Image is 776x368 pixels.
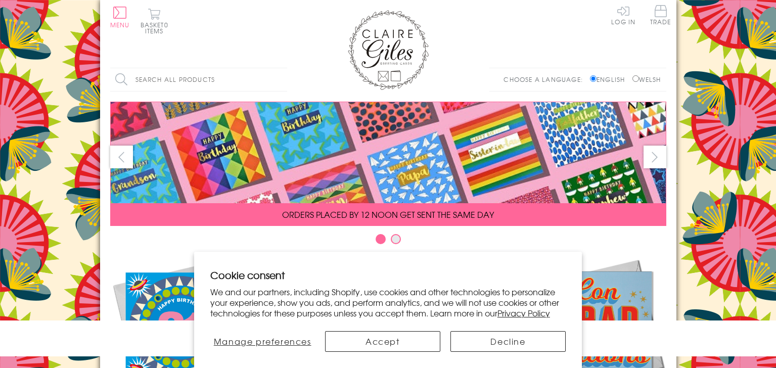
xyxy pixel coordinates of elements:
button: Accept [325,331,440,352]
img: Claire Giles Greetings Cards [348,10,429,90]
input: English [590,75,597,82]
a: Trade [650,5,671,27]
label: Welsh [632,75,661,84]
span: ORDERS PLACED BY 12 NOON GET SENT THE SAME DAY [282,208,494,220]
input: Search [277,68,287,91]
input: Welsh [632,75,639,82]
span: 0 items [145,20,168,35]
button: next [644,146,666,168]
span: Menu [110,20,130,29]
p: Choose a language: [504,75,588,84]
p: We and our partners, including Shopify, use cookies and other technologies to personalize your ex... [210,287,566,318]
button: Decline [450,331,566,352]
div: Carousel Pagination [110,234,666,249]
button: Basket0 items [141,8,168,34]
span: Trade [650,5,671,25]
h2: Cookie consent [210,268,566,282]
button: Carousel Page 1 (Current Slide) [376,234,386,244]
input: Search all products [110,68,287,91]
a: Privacy Policy [497,307,550,319]
button: prev [110,146,133,168]
a: Log In [611,5,635,25]
span: Manage preferences [214,335,311,347]
label: English [590,75,630,84]
button: Menu [110,7,130,28]
button: Carousel Page 2 [391,234,401,244]
button: Manage preferences [210,331,315,352]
